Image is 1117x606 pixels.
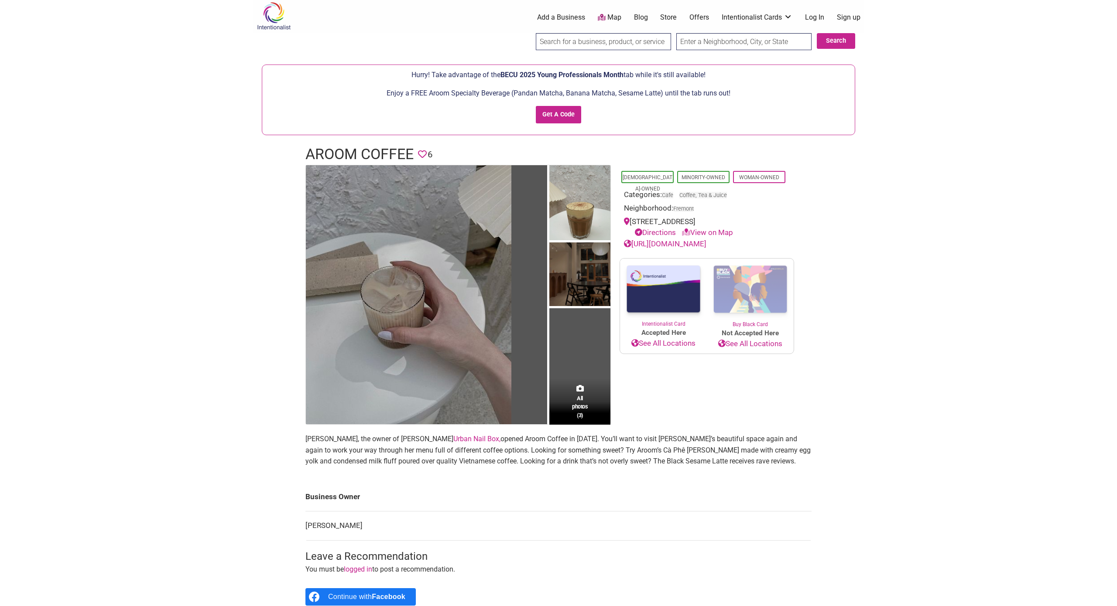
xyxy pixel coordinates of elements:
[572,394,588,419] span: All photos (3)
[253,2,295,30] img: Intentionalist
[536,106,582,124] input: Get A Code
[372,593,405,600] b: Facebook
[549,165,610,242] img: Egg coffee from Aroom Coffee
[679,192,727,198] a: Coffee, Tea & Juice
[624,203,790,216] div: Neighborhood:
[620,259,707,320] img: Intentionalist Card
[676,33,812,50] input: Enter a Neighborhood, City, or State
[500,71,624,79] span: BECU 2025 Young Professionals Month
[623,174,672,192] a: [DEMOGRAPHIC_DATA]-Owned
[305,564,812,575] p: You must be to post a recommendation.
[624,239,706,248] a: [URL][DOMAIN_NAME]
[305,549,812,564] h3: Leave a Recommendation
[635,228,676,237] a: Directions
[805,13,824,22] a: Log In
[673,206,694,212] span: Fremont
[624,189,790,203] div: Categories:
[305,433,812,467] p: [PERSON_NAME], the owner of [PERSON_NAME] opened Aroom Coffee in [DATE]. You’ll want to visit [PE...
[306,165,511,424] img: Iced coffee from Aroom Coffee
[624,216,790,238] div: [STREET_ADDRESS]
[305,511,812,541] td: [PERSON_NAME]
[682,174,725,180] a: Minority-Owned
[837,13,860,22] a: Sign up
[707,259,794,320] img: Buy Black Card
[428,148,432,161] span: 6
[817,33,855,49] button: Search
[739,174,779,180] a: Woman-Owned
[453,435,500,443] a: Urban Nail Box,
[305,144,414,165] h1: Aroom Coffee
[344,565,372,573] a: logged in
[682,228,733,237] a: View on Map
[536,33,671,50] input: Search for a business, product, or service
[722,13,792,22] a: Intentionalist Cards
[660,13,677,22] a: Store
[267,88,850,99] p: Enjoy a FREE Aroom Specialty Beverage (Pandan Matcha, Banana Matcha, Sesame Latte) until the tab ...
[634,13,648,22] a: Blog
[620,328,707,338] span: Accepted Here
[689,13,709,22] a: Offers
[707,259,794,328] a: Buy Black Card
[707,338,794,350] a: See All Locations
[598,13,621,23] a: Map
[620,338,707,349] a: See All Locations
[620,259,707,328] a: Intentionalist Card
[328,588,405,606] div: Continue with
[549,242,610,308] img: The inside of Aroom Coffee
[707,328,794,338] span: Not Accepted Here
[267,69,850,81] p: Hurry! Take advantage of the tab while it's still available!
[537,13,585,22] a: Add a Business
[662,192,673,198] a: Cafe
[305,483,812,511] td: Business Owner
[305,588,416,606] a: Continue with <b>Facebook</b>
